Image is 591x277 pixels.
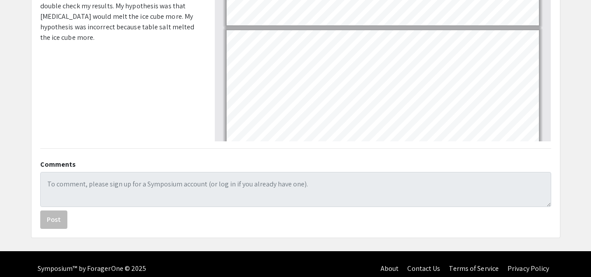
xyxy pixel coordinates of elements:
[255,117,446,123] a: https://www.thekitchn.com/a-complete-visual-guide-to-sugar-ingredient-intelligence-213715
[223,26,543,210] div: Page 7
[255,104,347,110] a: https://www.ok.org/article/what-is-citric-acid/
[507,264,549,273] a: Privacy Policy
[255,137,392,143] a: https://www.drugs.com/otc/111289/dawn-classic.html#:~:text=water%2C%20sodium%20lauryl%20sulfate%2...
[449,264,499,273] a: Terms of Service
[40,210,67,229] button: Post
[554,238,584,270] iframe: Chat
[40,160,551,168] h2: Comments
[407,264,440,273] a: Contact Us
[381,264,399,273] a: About
[255,130,507,136] a: https://www.drugs.com/otc/111289/dawn-classic.html#:~:text=water%2C%20sodium%20lauryl%20sulfate%2...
